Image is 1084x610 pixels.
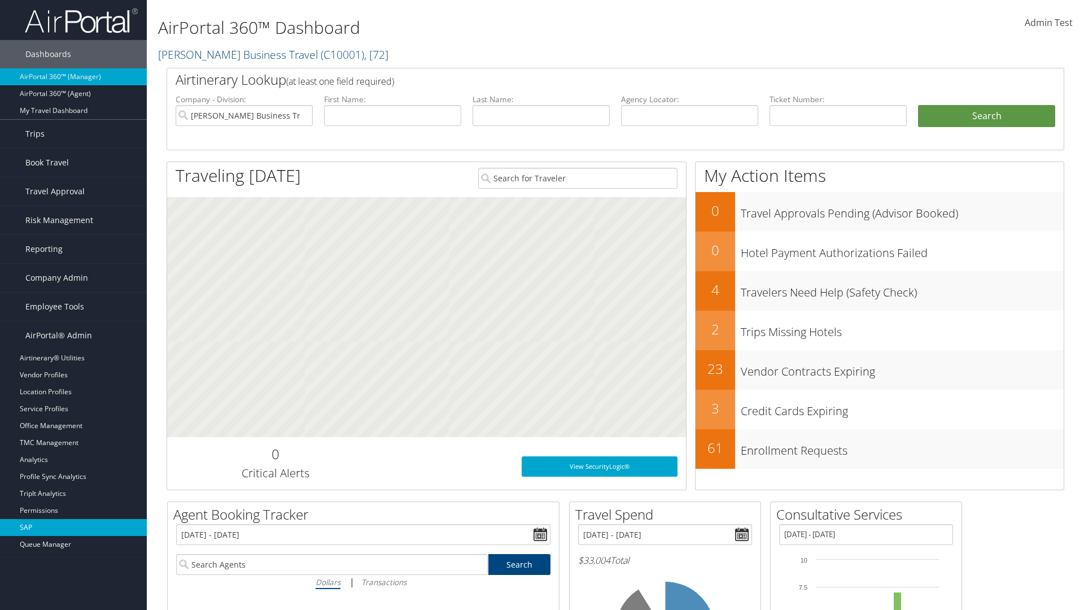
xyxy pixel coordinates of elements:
[741,200,1064,221] h3: Travel Approvals Pending (Advisor Booked)
[176,164,301,188] h1: Traveling [DATE]
[696,241,735,260] h2: 0
[522,456,677,477] a: View SecurityLogic®
[696,429,1064,469] a: 61Enrollment Requests
[918,105,1055,128] button: Search
[286,75,394,88] span: (at least one field required)
[324,94,461,105] label: First Name:
[621,94,758,105] label: Agency Locator:
[25,293,84,321] span: Employee Tools
[741,398,1064,419] h3: Credit Cards Expiring
[696,438,735,457] h2: 61
[158,16,768,40] h1: AirPortal 360™ Dashboard
[799,584,807,591] tspan: 7.5
[25,321,92,350] span: AirPortal® Admin
[176,445,375,464] h2: 0
[316,577,340,587] i: Dollars
[361,577,406,587] i: Transactions
[25,177,85,206] span: Travel Approval
[696,192,1064,232] a: 0Travel Approvals Pending (Advisor Booked)
[25,206,93,234] span: Risk Management
[488,554,551,575] a: Search
[578,554,752,567] h6: Total
[321,47,364,62] span: ( C10001 )
[741,239,1064,261] h3: Hotel Payment Authorizations Failed
[25,264,88,292] span: Company Admin
[478,168,677,189] input: Search for Traveler
[473,94,610,105] label: Last Name:
[25,7,138,34] img: airportal-logo.png
[696,390,1064,429] a: 3Credit Cards Expiring
[801,557,807,564] tspan: 10
[176,554,488,575] input: Search Agents
[158,47,388,62] a: [PERSON_NAME] Business Travel
[770,94,907,105] label: Ticket Number:
[696,201,735,220] h2: 0
[696,164,1064,188] h1: My Action Items
[741,437,1064,459] h3: Enrollment Requests
[25,40,71,68] span: Dashboards
[1025,16,1073,29] span: Admin Test
[696,232,1064,271] a: 0Hotel Payment Authorizations Failed
[696,350,1064,390] a: 23Vendor Contracts Expiring
[176,575,550,589] div: |
[176,94,313,105] label: Company - Division:
[696,320,735,339] h2: 2
[25,120,45,148] span: Trips
[1025,6,1073,41] a: Admin Test
[696,399,735,418] h2: 3
[25,235,63,263] span: Reporting
[696,271,1064,311] a: 4Travelers Need Help (Safety Check)
[776,505,961,524] h2: Consultative Services
[364,47,388,62] span: , [ 72 ]
[741,319,1064,340] h3: Trips Missing Hotels
[696,311,1064,350] a: 2Trips Missing Hotels
[741,279,1064,300] h3: Travelers Need Help (Safety Check)
[741,358,1064,380] h3: Vendor Contracts Expiring
[575,505,760,524] h2: Travel Spend
[696,359,735,378] h2: 23
[176,70,981,89] h2: Airtinerary Lookup
[578,554,610,567] span: $33,004
[696,280,735,299] h2: 4
[173,505,559,524] h2: Agent Booking Tracker
[25,149,69,177] span: Book Travel
[176,465,375,481] h3: Critical Alerts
